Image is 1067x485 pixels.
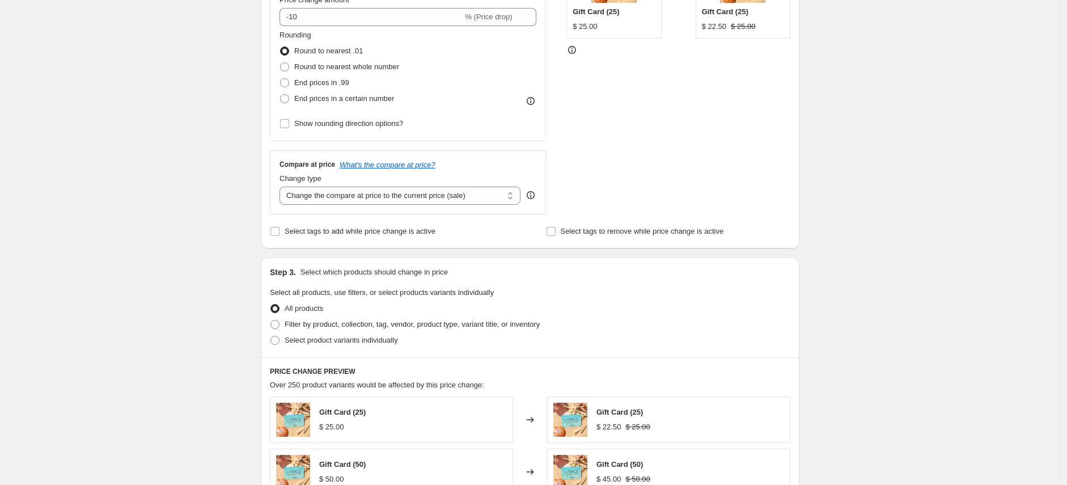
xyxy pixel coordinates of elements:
[285,304,323,313] span: All products
[294,47,363,55] span: Round to nearest .01
[280,8,463,26] input: -15
[319,474,344,485] div: $ 50.00
[294,62,399,71] span: Round to nearest whole number
[280,160,335,169] h3: Compare at price
[702,21,726,32] div: $ 22.50
[270,367,790,376] h6: PRICE CHANGE PREVIEW
[285,320,540,328] span: Filter by product, collection, tag, vendor, product type, variant title, or inventory
[340,161,435,169] button: What's the compare at price?
[280,174,321,183] span: Change type
[596,421,621,433] div: $ 22.50
[319,421,344,433] div: $ 25.00
[596,408,643,416] span: Gift Card (25)
[573,21,597,32] div: $ 25.00
[294,78,349,87] span: End prices in .99
[319,408,366,416] span: Gift Card (25)
[300,267,448,278] p: Select which products should change in price
[596,474,621,485] div: $ 45.00
[270,288,494,297] span: Select all products, use filters, or select products variants individually
[270,267,296,278] h2: Step 3.
[702,7,748,16] span: Gift Card (25)
[525,189,536,201] div: help
[294,119,403,128] span: Show rounding direction options?
[280,31,311,39] span: Rounding
[561,227,724,235] span: Select tags to remove while price change is active
[465,12,512,21] span: % (Price drop)
[319,460,366,469] span: Gift Card (50)
[270,381,484,389] span: Over 250 product variants would be affected by this price change:
[285,227,435,235] span: Select tags to add while price change is active
[573,7,619,16] span: Gift Card (25)
[553,403,587,437] img: gift-card-2_80x.jpg
[276,403,310,437] img: gift-card-2_80x.jpg
[731,21,755,32] strike: $ 25.00
[285,336,397,344] span: Select product variants individually
[625,421,650,433] strike: $ 25.00
[294,94,394,103] span: End prices in a certain number
[625,474,650,485] strike: $ 50.00
[596,460,643,469] span: Gift Card (50)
